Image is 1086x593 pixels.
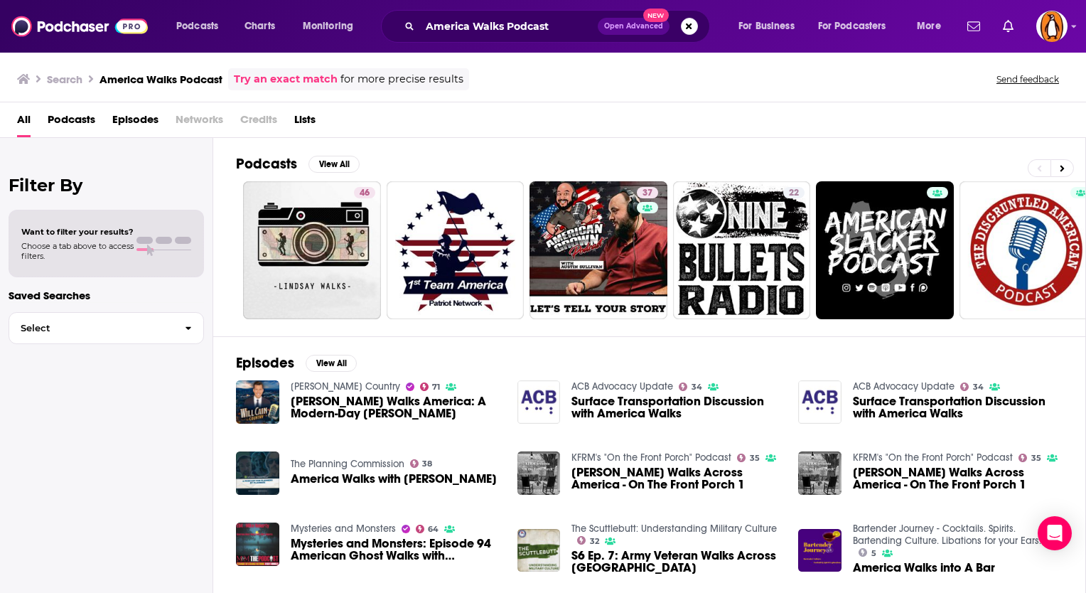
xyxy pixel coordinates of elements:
[294,108,316,137] a: Lists
[853,466,1063,491] span: [PERSON_NAME] Walks Across America - On The Front Porch 1
[291,538,500,562] a: Mysteries and Monsters: Episode 94 American Ghost Walks with Mike Huberty
[997,14,1019,38] a: Show notifications dropdown
[798,380,842,424] img: Surface Transportation Discussion with America Walks
[291,473,497,485] a: America Walks with Mike McGinn
[517,452,561,495] img: Kenny Walks Across America - On The Front Porch 1
[679,383,702,391] a: 34
[962,14,986,38] a: Show notifications dropdown
[291,395,500,420] a: Tommy Walks America: A Modern-Day Forrest Gump
[48,108,95,137] a: Podcasts
[789,186,799,201] span: 22
[416,525,439,533] a: 64
[571,452,731,464] a: KFRM's "On the Front Porch" Podcast
[340,71,463,87] span: for more precise results
[871,550,876,557] span: 5
[236,523,279,566] img: Mysteries and Monsters: Episode 94 American Ghost Walks with Mike Huberty
[293,15,372,38] button: open menu
[917,16,941,36] span: More
[236,354,294,372] h2: Episodes
[291,380,400,392] a: Will Cain Country
[422,461,432,467] span: 38
[1038,516,1072,550] div: Open Intercom Messenger
[236,452,279,495] img: America Walks with Mike McGinn
[306,355,357,372] button: View All
[853,452,1013,464] a: KFRM's "On the Front Porch" Podcast
[17,108,31,137] a: All
[166,15,237,38] button: open menu
[729,15,812,38] button: open menu
[240,108,277,137] span: Credits
[853,562,995,574] a: America Walks into A Bar
[590,538,599,545] span: 32
[853,395,1063,420] a: Surface Transportation Discussion with America Walks
[907,15,959,38] button: open menu
[303,16,353,36] span: Monitoring
[308,156,360,173] button: View All
[571,550,781,574] a: S6 Ep. 7: Army Veteran Walks Across America
[737,454,760,462] a: 35
[420,383,441,391] a: 71
[577,536,599,545] a: 32
[798,452,842,495] img: Kenny Walks Across America - On The Front Porch 1
[234,71,338,87] a: Try an exact match
[571,395,781,420] a: Surface Transportation Discussion with America Walks
[360,186,370,201] span: 46
[571,380,673,392] a: ACB Advocacy Update
[738,16,795,36] span: For Business
[236,155,360,173] a: PodcastsView All
[9,324,173,333] span: Select
[243,181,381,319] a: 46
[432,384,440,390] span: 71
[47,73,82,86] h3: Search
[992,73,1063,85] button: Send feedback
[291,395,500,420] span: [PERSON_NAME] Walks America: A Modern-Day [PERSON_NAME]
[643,186,652,201] span: 37
[236,380,279,424] img: Tommy Walks America: A Modern-Day Forrest Gump
[637,187,658,198] a: 37
[783,187,805,198] a: 22
[176,16,218,36] span: Podcasts
[798,529,842,572] img: America Walks into A Bar
[394,10,724,43] div: Search podcasts, credits, & more...
[1018,454,1041,462] a: 35
[291,458,404,470] a: The Planning Commission
[112,108,158,137] a: Episodes
[410,459,433,468] a: 38
[9,175,204,196] h2: Filter By
[571,523,777,535] a: The Scuttlebutt: Understanding Military Culture
[517,380,561,424] img: Surface Transportation Discussion with America Walks
[236,155,297,173] h2: Podcasts
[176,108,223,137] span: Networks
[1036,11,1068,42] img: User Profile
[11,13,148,40] img: Podchaser - Follow, Share and Rate Podcasts
[1036,11,1068,42] button: Show profile menu
[973,384,984,390] span: 34
[1036,11,1068,42] span: Logged in as penguin_portfolio
[428,526,439,533] span: 64
[818,16,886,36] span: For Podcasters
[960,383,984,391] a: 34
[643,9,669,22] span: New
[529,181,667,319] a: 37
[236,354,357,372] a: EpisodesView All
[517,529,561,572] img: S6 Ep. 7: Army Veteran Walks Across America
[859,548,876,557] a: 5
[598,18,670,35] button: Open AdvancedNew
[853,380,955,392] a: ACB Advocacy Update
[571,466,781,491] span: [PERSON_NAME] Walks Across America - On The Front Porch 1
[750,455,760,461] span: 35
[809,15,907,38] button: open menu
